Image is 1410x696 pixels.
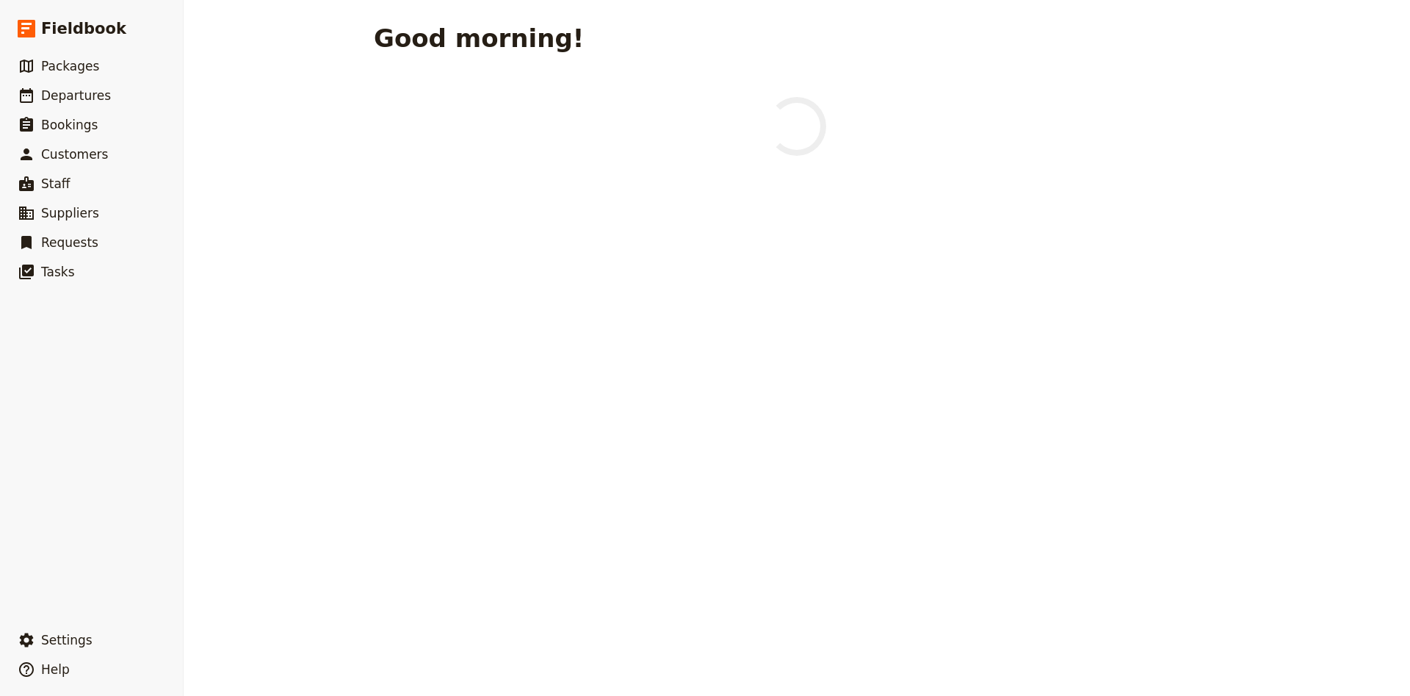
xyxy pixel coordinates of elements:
span: Fieldbook [41,18,126,40]
span: Staff [41,176,70,191]
h1: Good morning! [374,24,584,53]
span: Tasks [41,265,75,279]
span: Departures [41,88,111,103]
span: Packages [41,59,99,73]
span: Settings [41,633,93,647]
span: Help [41,662,70,677]
span: Requests [41,235,98,250]
span: Bookings [41,118,98,132]
span: Suppliers [41,206,99,220]
span: Customers [41,147,108,162]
